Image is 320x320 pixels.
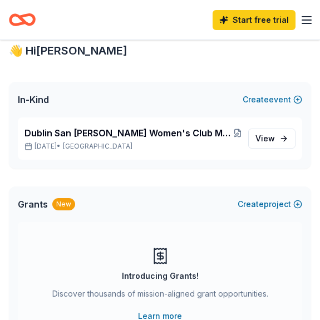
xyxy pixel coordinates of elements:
[18,93,49,106] span: In-Kind
[63,142,132,151] span: [GEOGRAPHIC_DATA]
[52,287,268,305] div: Discover thousands of mission-aligned grant opportunities.
[24,142,244,151] p: [DATE] •
[243,93,302,106] button: Createevent
[248,129,296,149] a: View
[24,126,232,140] span: Dublin San [PERSON_NAME] Women's Club Murder Mystery Theater Luncheon Fundraiser
[9,42,311,60] div: 👋 Hi [PERSON_NAME]
[213,10,296,30] a: Start free trial
[238,198,302,211] button: Createproject
[52,198,75,210] div: New
[18,198,48,211] span: Grants
[255,132,275,145] span: View
[122,269,199,283] div: Introducing Grants!
[9,7,36,33] a: Home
